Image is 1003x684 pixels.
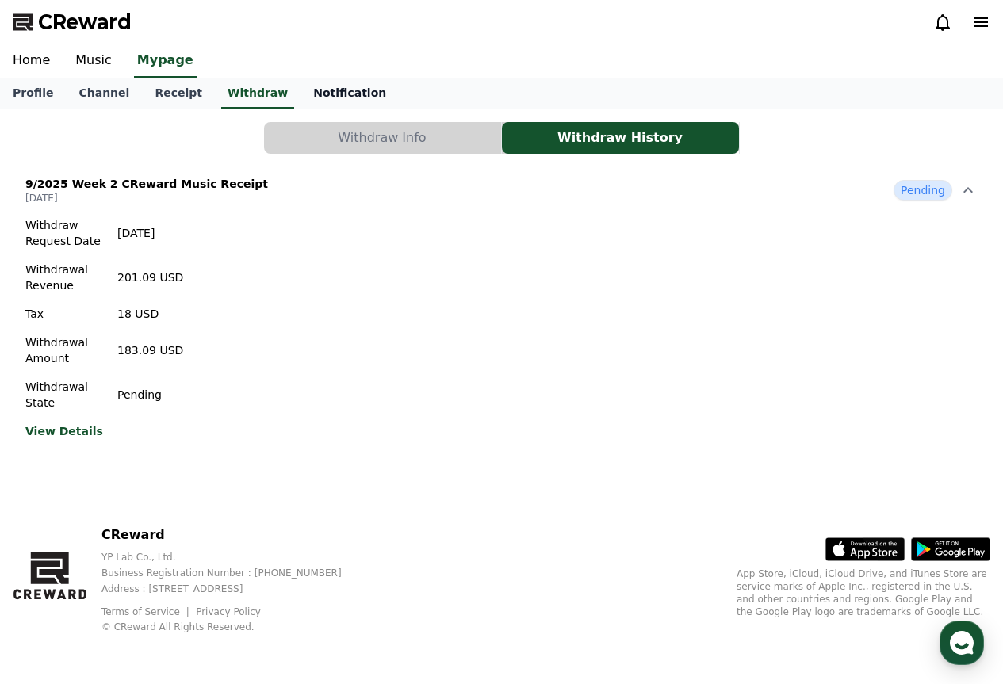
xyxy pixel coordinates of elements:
[105,502,205,542] a: Messages
[221,78,294,109] a: Withdraw
[117,342,183,358] p: 183.09 USD
[25,306,105,322] p: Tax
[66,78,142,109] a: Channel
[38,10,132,35] span: CReward
[264,122,501,154] button: Withdraw Info
[134,44,197,78] a: Mypage
[25,217,105,249] p: Withdraw Request Date
[737,567,990,618] p: App Store, iCloud, iCloud Drive, and iTunes Store are service marks of Apple Inc., registered in ...
[101,621,367,633] p: © CReward All Rights Reserved.
[25,176,268,192] p: 9/2025 Week 2 CReward Music Receipt
[894,180,952,201] span: Pending
[40,526,68,539] span: Home
[117,387,183,403] p: Pending
[25,262,105,293] p: Withdrawal Revenue
[25,334,105,366] p: Withdrawal Amount
[117,306,183,322] p: 18 USD
[101,525,367,545] p: CReward
[502,122,739,154] button: Withdraw History
[196,606,261,617] a: Privacy Policy
[101,583,367,595] p: Address : [STREET_ADDRESS]
[5,502,105,542] a: Home
[502,122,740,154] a: Withdraw History
[117,225,183,241] p: [DATE]
[301,78,399,109] a: Notification
[235,526,274,539] span: Settings
[13,166,990,449] button: 9/2025 Week 2 CReward Music Receipt [DATE] Pending Withdraw Request Date [DATE] Withdrawal Revenu...
[101,606,192,617] a: Terms of Service
[205,502,304,542] a: Settings
[142,78,215,109] a: Receipt
[101,551,367,564] p: YP Lab Co., Ltd.
[264,122,502,154] a: Withdraw Info
[25,379,105,411] p: Withdrawal State
[117,269,183,285] p: 201.09 USD
[101,567,367,579] p: Business Registration Number : [PHONE_NUMBER]
[13,10,132,35] a: CReward
[63,44,124,78] a: Music
[132,527,178,540] span: Messages
[25,192,268,204] p: [DATE]
[25,423,183,439] a: View Details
